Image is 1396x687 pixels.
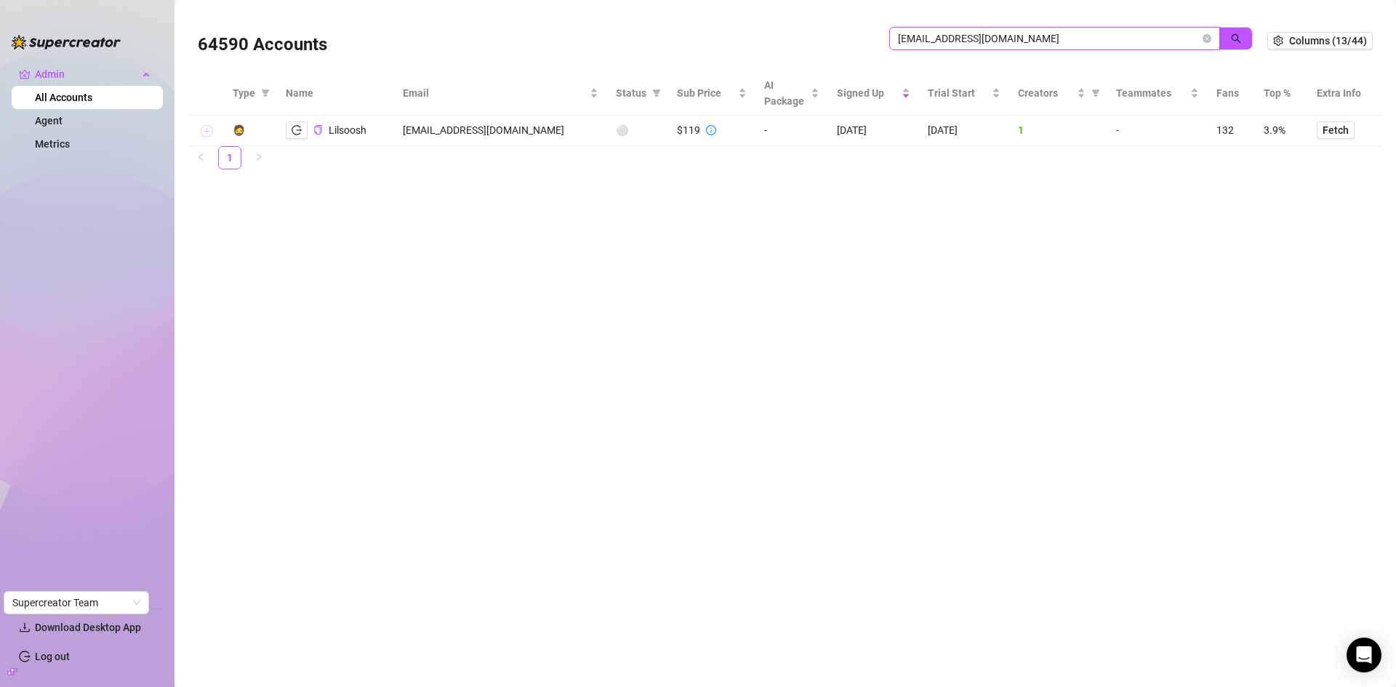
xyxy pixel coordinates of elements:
[277,71,394,116] th: Name
[394,116,607,146] td: [EMAIL_ADDRESS][DOMAIN_NAME]
[755,71,828,116] th: AI Package
[233,85,255,101] span: Type
[1088,82,1103,104] span: filter
[286,121,308,139] button: logout
[1267,32,1373,49] button: Columns (13/44)
[35,138,70,150] a: Metrics
[35,651,70,662] a: Log out
[898,31,1200,47] input: Search by UID / Name / Email / Creator Username
[1203,34,1211,43] button: close-circle
[1018,85,1073,101] span: Creators
[1308,71,1381,116] th: Extra Info
[394,71,607,116] th: Email
[198,33,327,57] h3: 64590 Accounts
[1216,124,1234,136] span: 132
[196,153,205,161] span: left
[258,82,273,104] span: filter
[1091,89,1100,97] span: filter
[706,125,716,135] span: info-circle
[1231,33,1241,44] span: search
[219,147,241,169] a: 1
[1323,124,1349,136] span: Fetch
[12,35,121,49] img: logo-BBDzfeDw.svg
[928,85,990,101] span: Trial Start
[261,89,270,97] span: filter
[1289,35,1367,47] span: Columns (13/44)
[1116,85,1187,101] span: Teammates
[1317,121,1355,139] button: Fetch
[329,124,366,136] span: Lilsoosh
[764,77,808,109] span: AI Package
[652,89,661,97] span: filter
[1264,124,1285,136] span: 3.9%
[35,63,138,86] span: Admin
[919,71,1010,116] th: Trial Start
[677,122,700,138] div: $119
[233,122,245,138] div: 🧔
[649,82,664,104] span: filter
[616,124,628,136] span: ⚪
[1347,638,1381,672] div: Open Intercom Messenger
[292,125,302,135] span: logout
[828,71,919,116] th: Signed Up
[677,85,735,101] span: Sub Price
[35,115,63,126] a: Agent
[19,622,31,633] span: download
[12,592,140,614] span: Supercreator Team
[313,125,323,136] button: Copy Account UID
[1255,71,1308,116] th: Top %
[189,146,212,169] li: Previous Page
[189,146,212,169] button: left
[828,116,919,146] td: [DATE]
[313,125,323,134] span: copy
[7,667,17,677] span: build
[247,146,270,169] li: Next Page
[755,116,828,146] td: -
[1273,36,1283,46] span: setting
[1009,71,1107,116] th: Creators
[403,85,587,101] span: Email
[668,71,755,116] th: Sub Price
[1018,124,1024,136] span: 1
[254,153,263,161] span: right
[201,126,212,137] button: Expand row
[616,85,646,101] span: Status
[35,92,92,103] a: All Accounts
[1116,124,1119,136] span: -
[19,68,31,80] span: crown
[35,622,141,633] span: Download Desktop App
[919,116,1010,146] td: [DATE]
[1208,71,1255,116] th: Fans
[247,146,270,169] button: right
[218,146,241,169] li: 1
[837,85,899,101] span: Signed Up
[1107,71,1208,116] th: Teammates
